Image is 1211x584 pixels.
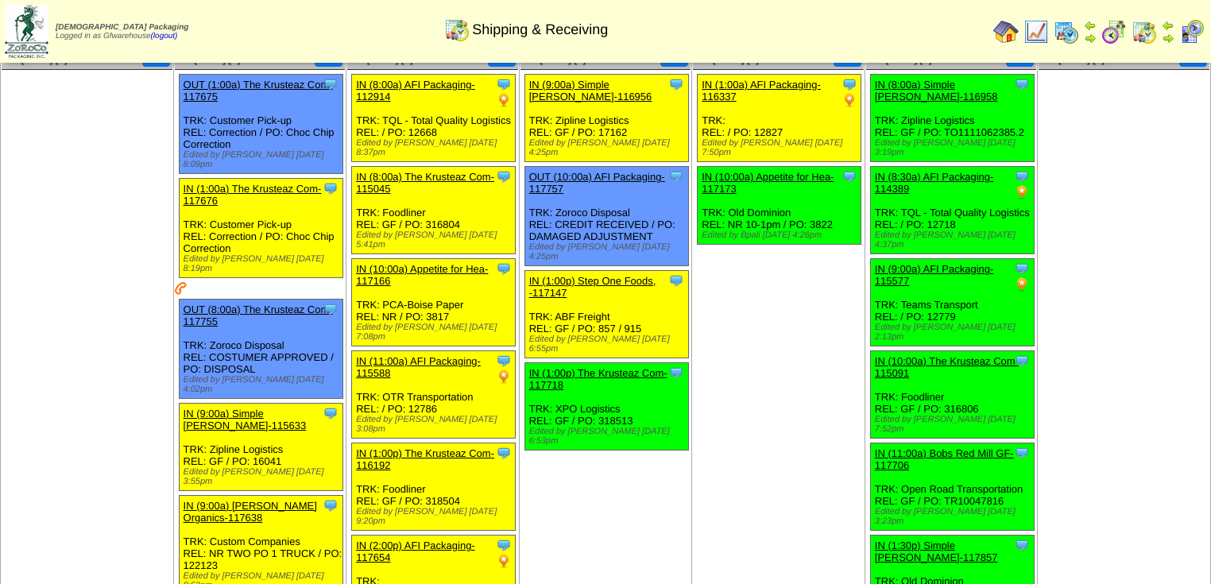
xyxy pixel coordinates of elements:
div: Edited by [PERSON_NAME] [DATE] 5:41pm [356,230,515,249]
div: TRK: Teams Transport REL: / PO: 12779 [870,259,1034,346]
div: TRK: OTR Transportation REL: / PO: 12786 [352,351,516,439]
img: arrowleft.gif [1084,19,1097,32]
img: Tooltip [496,445,512,461]
div: TRK: TQL - Total Quality Logistics REL: / PO: 12668 [352,75,516,162]
div: Edited by [PERSON_NAME] [DATE] 4:02pm [184,375,342,394]
div: Edited by [PERSON_NAME] [DATE] 4:25pm [529,242,688,261]
img: arrowleft.gif [1162,19,1174,32]
img: calendarinout.gif [1132,19,1157,44]
div: TRK: Foodliner REL: GF / PO: 316804 [352,167,516,254]
img: Tooltip [496,76,512,92]
div: TRK: TQL - Total Quality Logistics REL: / PO: 12718 [870,167,1034,254]
img: Tooltip [1014,353,1030,369]
div: Edited by [PERSON_NAME] [DATE] 9:20pm [356,507,515,526]
img: Tooltip [1014,537,1030,553]
img: Tooltip [668,273,684,288]
a: IN (1:00p) The Krusteaz Com-116192 [356,447,494,471]
a: OUT (10:00a) AFI Packaging-117757 [529,171,665,195]
div: Edited by [PERSON_NAME] [DATE] 8:19pm [184,254,342,273]
img: line_graph.gif [1023,19,1049,44]
div: TRK: Zipline Logistics REL: GF / PO: TO1111062385.2 [870,75,1034,162]
a: OUT (1:00a) The Krusteaz Com-117675 [184,79,333,102]
img: calendarblend.gif [1101,19,1127,44]
div: Edited by [PERSON_NAME] [DATE] 6:55pm [529,335,688,354]
img: calendarprod.gif [1054,19,1079,44]
img: Tooltip [1014,261,1030,277]
div: Edited by [PERSON_NAME] [DATE] 8:09pm [184,150,342,169]
div: TRK: Zipline Logistics REL: GF / PO: 17162 [524,75,688,162]
a: IN (9:00a) [PERSON_NAME] Organics-117638 [184,500,317,524]
a: (logout) [151,32,178,41]
div: TRK: Customer Pick-up REL: Correction / PO: Choc Chip Correction [179,75,342,174]
div: Edited by [PERSON_NAME] [DATE] 2:13pm [875,323,1034,342]
img: PO [496,553,512,569]
img: Tooltip [842,168,857,184]
div: Edited by [PERSON_NAME] [DATE] 3:08pm [356,415,515,434]
img: Tooltip [496,353,512,369]
a: IN (11:00a) Bobs Red Mill GF-117706 [875,447,1014,471]
div: TRK: Zipline Logistics REL: GF / PO: 16041 [179,404,342,491]
span: Logged in as Gfwarehouse [56,23,188,41]
div: TRK: Old Dominion REL: NR 10-1pm / PO: 3822 [698,167,861,245]
img: Tooltip [323,497,339,513]
img: Tooltip [1014,168,1030,184]
a: IN (10:00a) Appetite for Hea-117166 [356,263,488,287]
img: Customer has been contacted and delivery has been arranged [175,282,188,295]
img: Tooltip [496,168,512,184]
img: home.gif [993,19,1019,44]
a: IN (9:00a) Simple [PERSON_NAME]-116956 [529,79,652,102]
div: Edited by [PERSON_NAME] [DATE] 8:37pm [356,138,515,157]
img: Tooltip [668,76,684,92]
a: IN (8:00a) AFI Packaging-112914 [356,79,475,102]
img: PO [842,92,857,108]
img: calendarinout.gif [444,17,470,42]
a: IN (1:00a) AFI Packaging-116337 [702,79,821,102]
img: Tooltip [1014,445,1030,461]
a: IN (11:00a) AFI Packaging-115588 [356,355,481,379]
img: Tooltip [842,76,857,92]
img: Tooltip [496,537,512,553]
div: TRK: Open Road Transportation REL: GF / PO: TR10047816 [870,443,1034,531]
a: OUT (8:00a) The Krusteaz Com-117755 [184,304,333,327]
div: Edited by [PERSON_NAME] [DATE] 4:25pm [529,138,688,157]
img: arrowright.gif [1084,32,1097,44]
div: TRK: ABF Freight REL: GF / PO: 857 / 915 [524,271,688,358]
img: Tooltip [496,261,512,277]
div: TRK: REL: / PO: 12827 [698,75,861,162]
div: Edited by [PERSON_NAME] [DATE] 3:23pm [875,507,1034,526]
div: TRK: Customer Pick-up REL: Correction / PO: Choc Chip Correction [179,179,342,278]
img: zoroco-logo-small.webp [5,5,48,58]
div: Edited by [PERSON_NAME] [DATE] 7:50pm [702,138,861,157]
img: Tooltip [668,365,684,381]
a: IN (9:00a) Simple [PERSON_NAME]-115633 [184,408,307,431]
a: IN (1:30p) Simple [PERSON_NAME]-117857 [875,540,998,563]
div: Edited by [PERSON_NAME] [DATE] 7:08pm [356,323,515,342]
a: IN (10:00a) Appetite for Hea-117173 [702,171,834,195]
a: IN (1:00a) The Krusteaz Com-117676 [184,183,322,207]
div: TRK: Foodliner REL: GF / PO: 318504 [352,443,516,531]
img: Tooltip [668,168,684,184]
div: Edited by [PERSON_NAME] [DATE] 3:19pm [875,138,1034,157]
div: Edited by [PERSON_NAME] [DATE] 6:53pm [529,427,688,446]
img: Tooltip [323,180,339,196]
span: [DEMOGRAPHIC_DATA] Packaging [56,23,188,32]
img: calendarcustomer.gif [1179,19,1205,44]
img: Tooltip [1014,76,1030,92]
div: TRK: PCA-Boise Paper REL: NR / PO: 3817 [352,259,516,346]
a: IN (1:00p) Step One Foods, -117147 [529,275,656,299]
div: TRK: Zoroco Disposal REL: CREDIT RECEIVED / PO: DAMAGED ADJUSTMENT [524,167,688,266]
img: PO [1014,184,1030,200]
div: Edited by Bpali [DATE] 4:26pm [702,230,861,240]
a: IN (1:00p) The Krusteaz Com-117718 [529,367,667,391]
a: IN (10:00a) The Krusteaz Com-115091 [875,355,1019,379]
span: Shipping & Receiving [472,21,608,38]
a: IN (2:00p) AFI Packaging-117654 [356,540,475,563]
img: Tooltip [323,76,339,92]
img: Tooltip [323,301,339,317]
a: IN (8:30a) AFI Packaging-114389 [875,171,994,195]
img: PO [1014,277,1030,292]
a: IN (9:00a) AFI Packaging-115577 [875,263,994,287]
img: arrowright.gif [1162,32,1174,44]
div: TRK: XPO Logistics REL: GF / PO: 318513 [524,363,688,451]
img: Tooltip [323,405,339,421]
